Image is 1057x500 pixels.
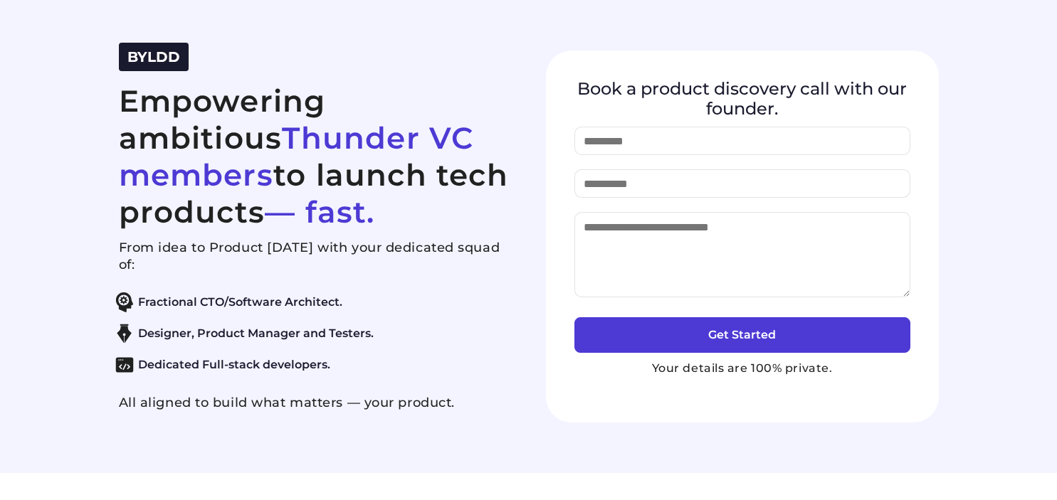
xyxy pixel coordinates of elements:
[112,355,505,375] li: Dedicated Full-stack developers.
[574,317,910,353] button: Get Started
[574,360,910,377] p: Your details are 100% private.
[119,119,474,193] span: Thunder VC members
[112,292,505,312] li: Fractional CTO/Software Architect.
[119,83,512,230] h2: Empowering ambitious to launch tech products
[127,48,180,65] span: BYLDD
[119,239,512,273] p: From idea to Product [DATE] with your dedicated squad of:
[127,51,180,65] a: BYLDD
[112,324,505,344] li: Designer, Product Manager and Testers.
[574,79,910,118] h4: Book a product discovery call with our founder.
[265,193,374,230] span: — fast.
[119,394,512,411] p: All aligned to build what matters — your product.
